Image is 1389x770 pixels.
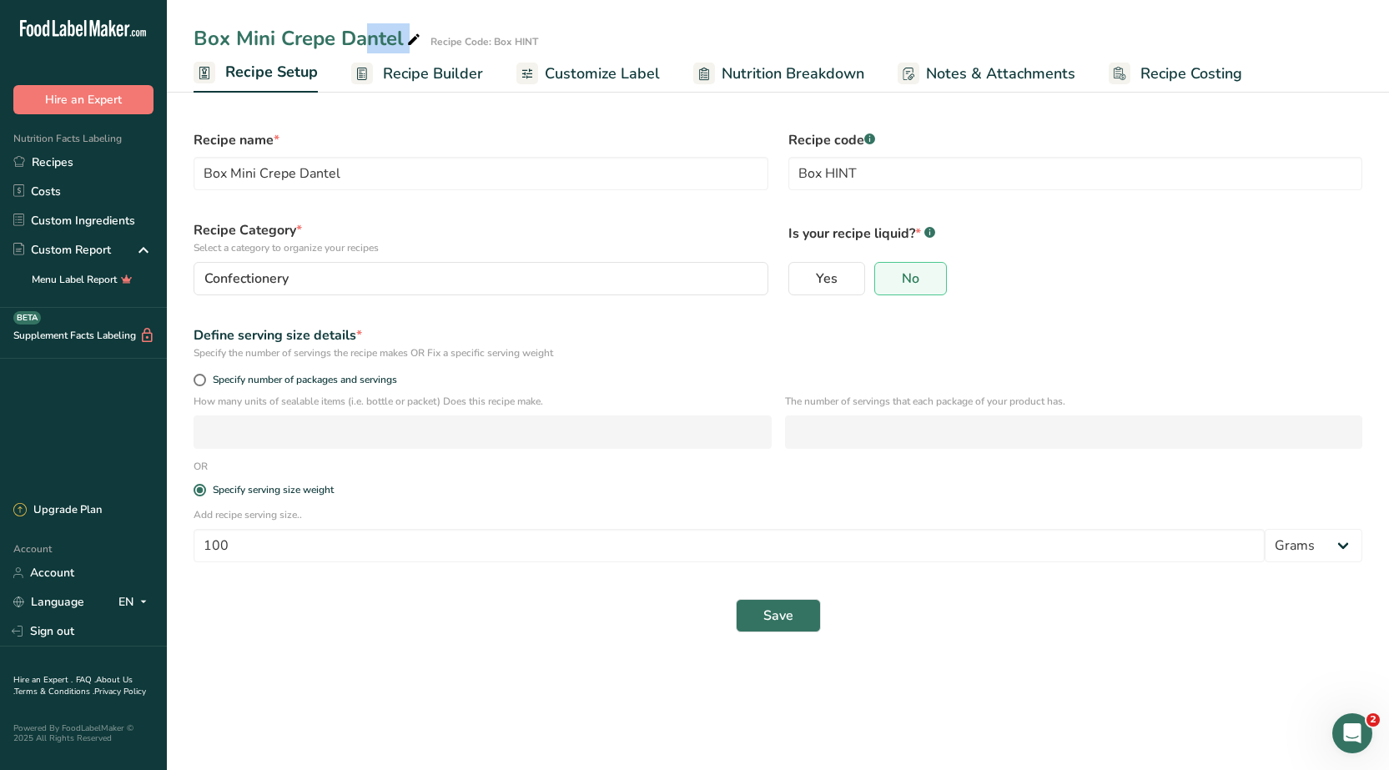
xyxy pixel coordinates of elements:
[736,599,821,632] button: Save
[1109,55,1242,93] a: Recipe Costing
[722,63,864,85] span: Nutrition Breakdown
[204,269,289,289] span: Confectionery
[194,240,768,255] p: Select a category to organize your recipes
[785,394,1363,409] p: The number of servings that each package of your product has.
[194,345,1362,360] div: Specify the number of servings the recipe makes OR Fix a specific serving weight
[94,686,146,697] a: Privacy Policy
[693,55,864,93] a: Nutrition Breakdown
[13,674,133,697] a: About Us .
[1332,713,1372,753] iframe: Intercom live chat
[14,686,94,697] a: Terms & Conditions .
[13,311,41,325] div: BETA
[213,484,334,496] div: Specify serving size weight
[194,220,768,255] label: Recipe Category
[816,270,838,287] span: Yes
[194,507,1362,522] p: Add recipe serving size..
[902,270,919,287] span: No
[194,130,768,150] label: Recipe name
[194,262,768,295] button: Confectionery
[13,241,111,259] div: Custom Report
[788,220,1363,244] p: Is your recipe liquid?
[194,394,772,409] p: How many units of sealable items (i.e. bottle or packet) Does this recipe make.
[13,587,84,617] a: Language
[13,502,102,519] div: Upgrade Plan
[206,374,397,386] span: Specify number of packages and servings
[194,529,1265,562] input: Type your serving size here
[926,63,1075,85] span: Notes & Attachments
[13,723,153,743] div: Powered By FoodLabelMaker © 2025 All Rights Reserved
[351,55,483,93] a: Recipe Builder
[194,23,424,53] div: Box Mini Crepe Dantel
[383,63,483,85] span: Recipe Builder
[184,459,218,474] div: OR
[194,325,1362,345] div: Define serving size details
[194,53,318,93] a: Recipe Setup
[118,592,153,612] div: EN
[788,130,1363,150] label: Recipe code
[516,55,660,93] a: Customize Label
[763,606,793,626] span: Save
[194,157,768,190] input: Type your recipe name here
[225,61,318,83] span: Recipe Setup
[898,55,1075,93] a: Notes & Attachments
[788,157,1363,190] input: Type your recipe code here
[545,63,660,85] span: Customize Label
[1366,713,1380,727] span: 2
[76,674,96,686] a: FAQ .
[1140,63,1242,85] span: Recipe Costing
[13,674,73,686] a: Hire an Expert .
[430,34,538,49] div: Recipe Code: Box HINT
[13,85,153,114] button: Hire an Expert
